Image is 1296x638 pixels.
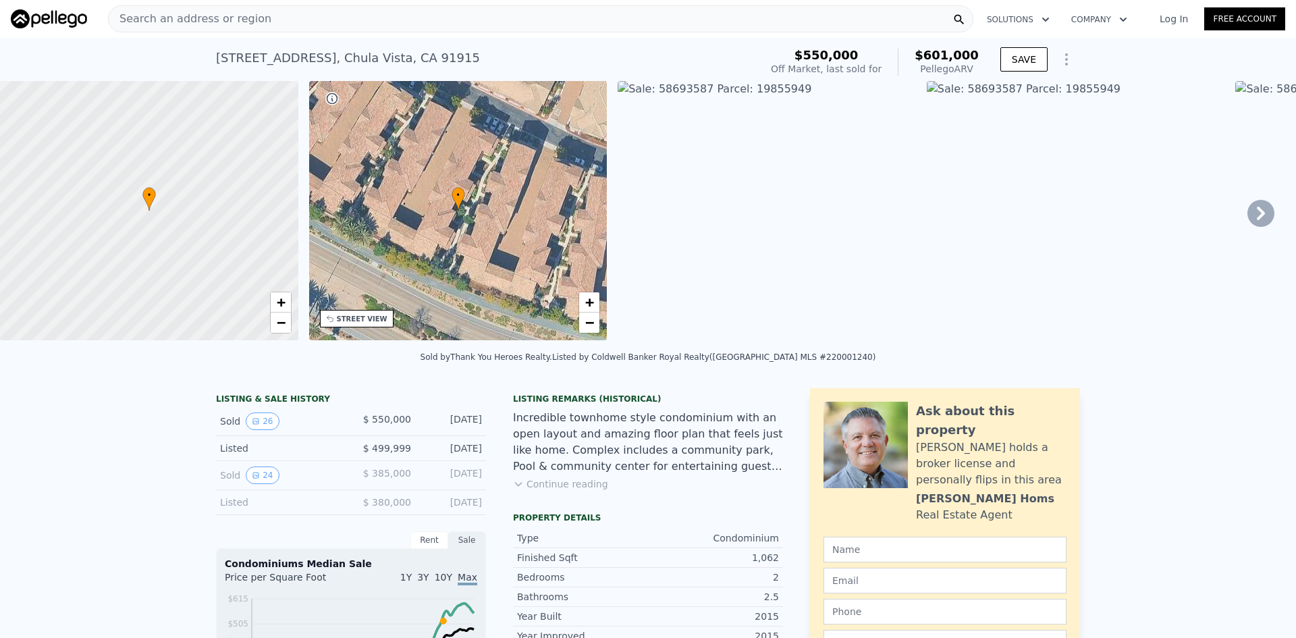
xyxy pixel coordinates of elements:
[771,62,882,76] div: Off Market, last sold for
[417,572,429,583] span: 3Y
[225,557,477,570] div: Condominiums Median Sale
[142,189,156,201] span: •
[216,394,486,407] div: LISTING & SALE HISTORY
[422,442,482,455] div: [DATE]
[363,443,411,454] span: $ 499,999
[517,610,648,623] div: Year Built
[400,572,412,583] span: 1Y
[648,570,779,584] div: 2
[246,467,279,484] button: View historical data
[142,187,156,211] div: •
[422,496,482,509] div: [DATE]
[220,496,340,509] div: Listed
[648,610,779,623] div: 2015
[422,413,482,430] div: [DATE]
[648,551,779,564] div: 1,062
[517,590,648,604] div: Bathrooms
[271,313,291,333] a: Zoom out
[916,440,1066,488] div: [PERSON_NAME] holds a broker license and personally flips in this area
[585,314,594,331] span: −
[452,189,465,201] span: •
[276,314,285,331] span: −
[585,294,594,311] span: +
[458,572,477,585] span: Max
[823,537,1066,562] input: Name
[216,49,480,68] div: [STREET_ADDRESS] , Chula Vista , CA 91915
[648,531,779,545] div: Condominium
[823,599,1066,624] input: Phone
[513,512,783,523] div: Property details
[579,292,599,313] a: Zoom in
[517,531,648,545] div: Type
[513,477,608,491] button: Continue reading
[915,48,979,62] span: $601,000
[927,81,1225,340] img: Sale: 58693587 Parcel: 19855949
[794,48,859,62] span: $550,000
[1143,12,1204,26] a: Log In
[448,531,486,549] div: Sale
[916,402,1066,440] div: Ask about this property
[976,7,1060,32] button: Solutions
[271,292,291,313] a: Zoom in
[220,442,340,455] div: Listed
[1053,46,1080,73] button: Show Options
[422,467,482,484] div: [DATE]
[517,551,648,564] div: Finished Sqft
[363,497,411,508] span: $ 380,000
[227,594,248,604] tspan: $615
[109,11,271,27] span: Search an address or region
[915,62,979,76] div: Pellego ARV
[916,491,1054,507] div: [PERSON_NAME] Homs
[421,352,552,362] div: Sold by Thank You Heroes Realty .
[1204,7,1285,30] a: Free Account
[220,413,340,430] div: Sold
[246,413,279,430] button: View historical data
[1060,7,1138,32] button: Company
[452,187,465,211] div: •
[225,570,351,592] div: Price per Square Foot
[363,414,411,425] span: $ 550,000
[513,394,783,404] div: Listing Remarks (Historical)
[552,352,876,362] div: Listed by Coldwell Banker Royal Realty ([GEOGRAPHIC_DATA] MLS #220001240)
[11,9,87,28] img: Pellego
[823,568,1066,593] input: Email
[517,570,648,584] div: Bedrooms
[916,507,1013,523] div: Real Estate Agent
[337,314,387,324] div: STREET VIEW
[435,572,452,583] span: 10Y
[410,531,448,549] div: Rent
[276,294,285,311] span: +
[220,467,340,484] div: Sold
[1000,47,1048,72] button: SAVE
[648,590,779,604] div: 2.5
[579,313,599,333] a: Zoom out
[618,81,916,340] img: Sale: 58693587 Parcel: 19855949
[363,468,411,479] span: $ 385,000
[227,619,248,629] tspan: $505
[513,410,783,475] div: Incredible townhome style condominium with an open layout and amazing floor plan that feels just ...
